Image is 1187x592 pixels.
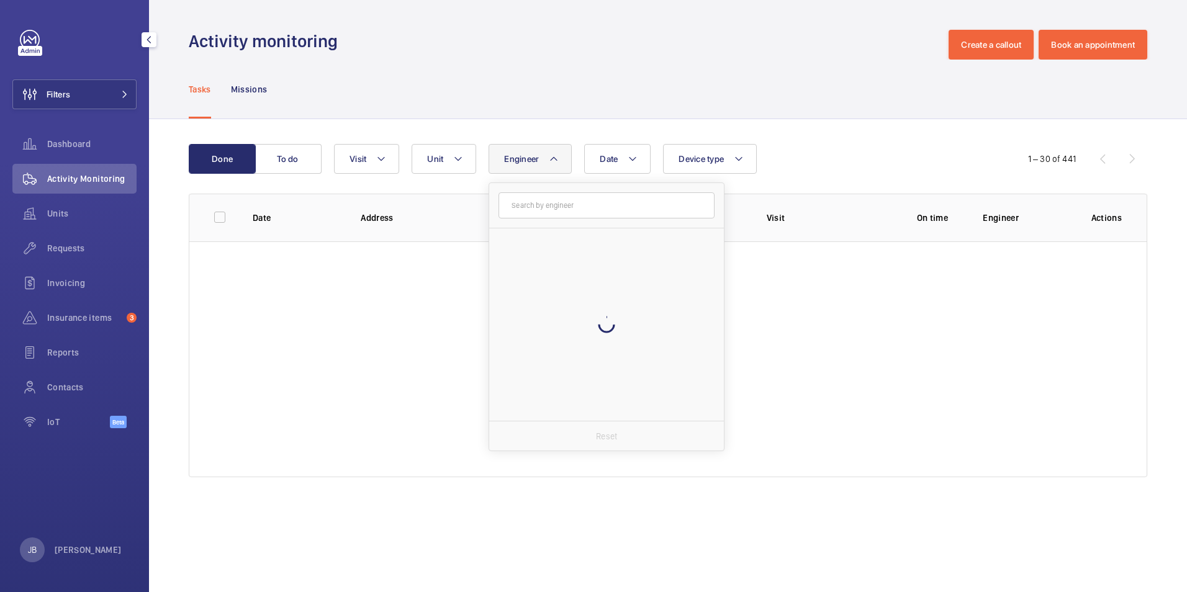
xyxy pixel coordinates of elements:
[679,154,724,164] span: Device type
[1028,153,1076,165] div: 1 – 30 of 441
[47,277,137,289] span: Invoicing
[584,144,651,174] button: Date
[427,154,443,164] span: Unit
[499,192,715,218] input: Search by engineer
[255,144,322,174] button: To do
[334,144,399,174] button: Visit
[412,144,476,174] button: Unit
[110,416,127,428] span: Beta
[253,212,341,224] p: Date
[189,144,256,174] button: Done
[504,154,539,164] span: Engineer
[1039,30,1147,60] button: Book an appointment
[350,154,366,164] span: Visit
[231,83,268,96] p: Missions
[47,346,137,359] span: Reports
[47,88,70,101] span: Filters
[1091,212,1122,224] p: Actions
[12,79,137,109] button: Filters
[489,144,572,174] button: Engineer
[949,30,1034,60] button: Create a callout
[596,430,617,442] p: Reset
[47,312,122,324] span: Insurance items
[47,207,137,220] span: Units
[767,212,882,224] p: Visit
[189,30,345,53] h1: Activity monitoring
[47,138,137,150] span: Dashboard
[55,544,122,556] p: [PERSON_NAME]
[663,144,757,174] button: Device type
[47,242,137,254] span: Requests
[127,313,137,323] span: 3
[47,173,137,185] span: Activity Monitoring
[47,381,137,393] span: Contacts
[47,416,110,428] span: IoT
[600,154,618,164] span: Date
[28,544,37,556] p: JB
[902,212,964,224] p: On time
[983,212,1071,224] p: Engineer
[361,212,612,224] p: Address
[189,83,211,96] p: Tasks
